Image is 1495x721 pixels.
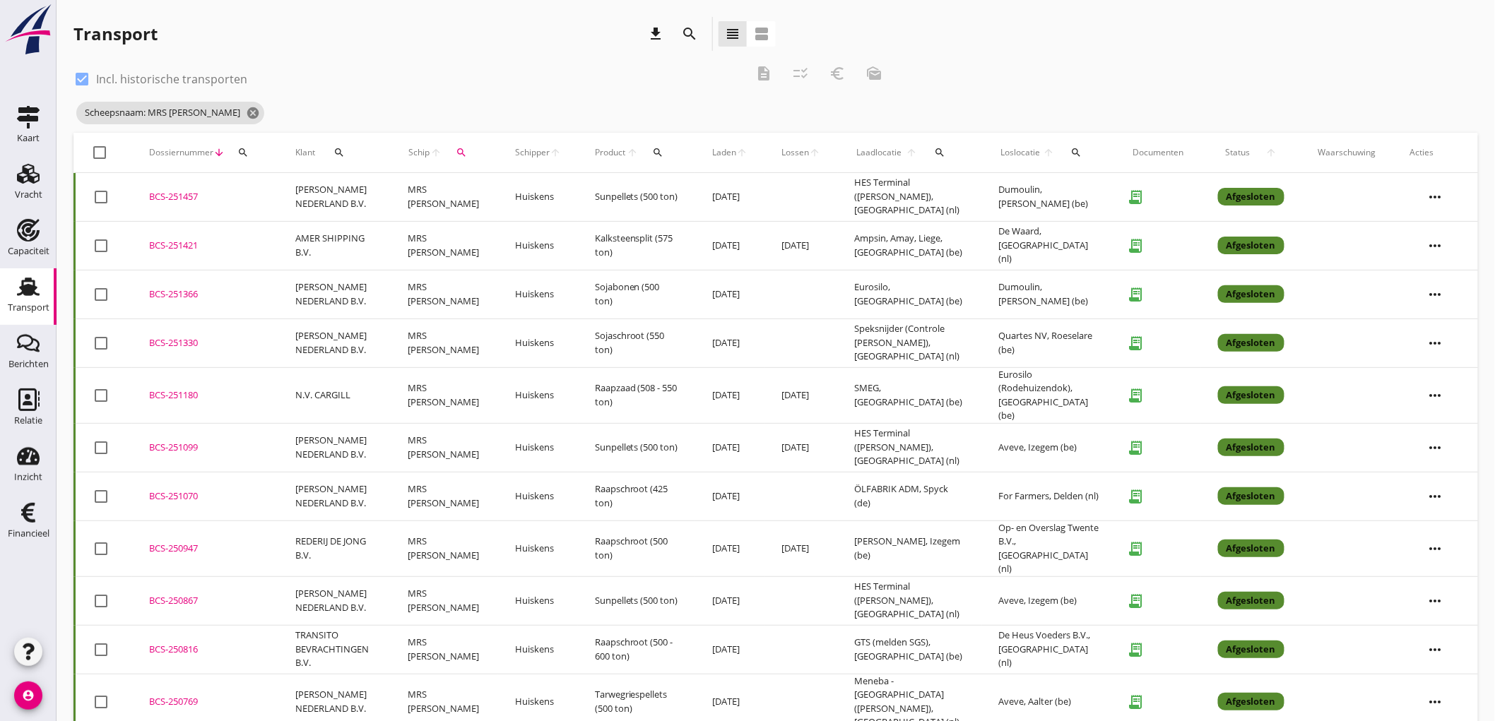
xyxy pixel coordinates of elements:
[1318,146,1376,159] div: Waarschuwing
[695,625,765,674] td: [DATE]
[782,146,810,159] span: Lossen
[695,367,765,423] td: [DATE]
[578,423,695,472] td: Sunpellets (500 ton)
[1218,439,1284,457] div: Afgesloten
[838,520,982,576] td: [PERSON_NAME], Izegem (be)
[1416,226,1455,266] i: more_horiz
[1218,487,1284,506] div: Afgesloten
[1122,688,1150,716] i: receipt_long
[8,246,49,256] div: Capaciteit
[1218,188,1284,206] div: Afgesloten
[904,147,920,158] i: arrow_upward
[578,520,695,576] td: Raapschroot (500 ton)
[237,147,249,158] i: search
[1122,329,1150,357] i: receipt_long
[1122,535,1150,563] i: receipt_long
[695,472,765,520] td: [DATE]
[391,221,498,270] td: MRS [PERSON_NAME]
[456,147,467,158] i: search
[550,147,561,158] i: arrow_upward
[1122,482,1150,511] i: receipt_long
[278,270,391,318] td: [PERSON_NAME] NEDERLAND B.V.
[430,147,442,158] i: arrow_upward
[149,146,213,159] span: Dossiernummer
[391,625,498,674] td: MRS [PERSON_NAME]
[838,221,982,270] td: Ampsin, Amay, Liege, [GEOGRAPHIC_DATA] (be)
[149,190,261,204] div: BCS-251457
[8,529,49,538] div: Financieel
[595,146,627,159] span: Product
[1122,183,1150,211] i: receipt_long
[278,625,391,674] td: TRANSITO BEVRACHTINGEN B.V.
[1122,381,1150,410] i: receipt_long
[333,147,345,158] i: search
[391,423,498,472] td: MRS [PERSON_NAME]
[578,318,695,367] td: Sojaschroot (550 ton)
[1410,146,1461,159] div: Acties
[724,25,741,42] i: view_headline
[246,106,260,120] i: cancel
[15,190,42,199] div: Vracht
[855,146,904,159] span: Laadlocatie
[391,270,498,318] td: MRS [PERSON_NAME]
[838,423,982,472] td: HES Terminal ([PERSON_NAME]), [GEOGRAPHIC_DATA] (nl)
[498,367,578,423] td: Huiskens
[391,367,498,423] td: MRS [PERSON_NAME]
[498,472,578,520] td: Huiskens
[1218,592,1284,610] div: Afgesloten
[408,146,430,159] span: Schip
[1416,477,1455,516] i: more_horiz
[982,367,1116,423] td: Eurosilo (Rodehuizendok), [GEOGRAPHIC_DATA] (be)
[695,423,765,472] td: [DATE]
[1218,334,1284,352] div: Afgesloten
[278,576,391,625] td: [PERSON_NAME] NEDERLAND B.V.
[838,173,982,222] td: HES Terminal ([PERSON_NAME]), [GEOGRAPHIC_DATA] (nl)
[1416,376,1455,415] i: more_horiz
[695,270,765,318] td: [DATE]
[73,23,158,45] div: Transport
[1218,640,1284,659] div: Afgesloten
[695,221,765,270] td: [DATE]
[149,388,261,403] div: BCS-251180
[695,318,765,367] td: [DATE]
[498,576,578,625] td: Huiskens
[8,303,49,312] div: Transport
[1122,280,1150,309] i: receipt_long
[149,441,261,455] div: BCS-251099
[578,472,695,520] td: Raapschroot (425 ton)
[838,472,982,520] td: ÖLFABRIK ADM, Spyck (de)
[1122,587,1150,615] i: receipt_long
[1122,434,1150,462] i: receipt_long
[647,25,664,42] i: download
[1122,232,1150,260] i: receipt_long
[1218,386,1284,405] div: Afgesloten
[810,147,821,158] i: arrow_upward
[712,146,736,159] span: Laden
[149,594,261,608] div: BCS-250867
[14,681,42,710] i: account_circle
[838,270,982,318] td: Eurosilo, [GEOGRAPHIC_DATA] (be)
[1133,146,1184,159] div: Documenten
[278,520,391,576] td: REDERIJ DE JONG B.V.
[498,270,578,318] td: Huiskens
[498,625,578,674] td: Huiskens
[1416,581,1455,621] i: more_horiz
[1070,147,1082,158] i: search
[1416,177,1455,217] i: more_horiz
[14,416,42,425] div: Relatie
[982,423,1116,472] td: Aveve, Izegem (be)
[391,472,498,520] td: MRS [PERSON_NAME]
[76,102,264,124] span: Scheepsnaam: MRS [PERSON_NAME]
[765,367,838,423] td: [DATE]
[1416,323,1455,363] i: more_horiz
[515,146,550,159] span: Schipper
[695,520,765,576] td: [DATE]
[695,173,765,222] td: [DATE]
[278,423,391,472] td: [PERSON_NAME] NEDERLAND B.V.
[149,542,261,556] div: BCS-250947
[838,367,982,423] td: SMEG, [GEOGRAPHIC_DATA] (be)
[982,625,1116,674] td: De Heus Voeders B.V., [GEOGRAPHIC_DATA] (nl)
[391,520,498,576] td: MRS [PERSON_NAME]
[391,576,498,625] td: MRS [PERSON_NAME]
[8,359,49,369] div: Berichten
